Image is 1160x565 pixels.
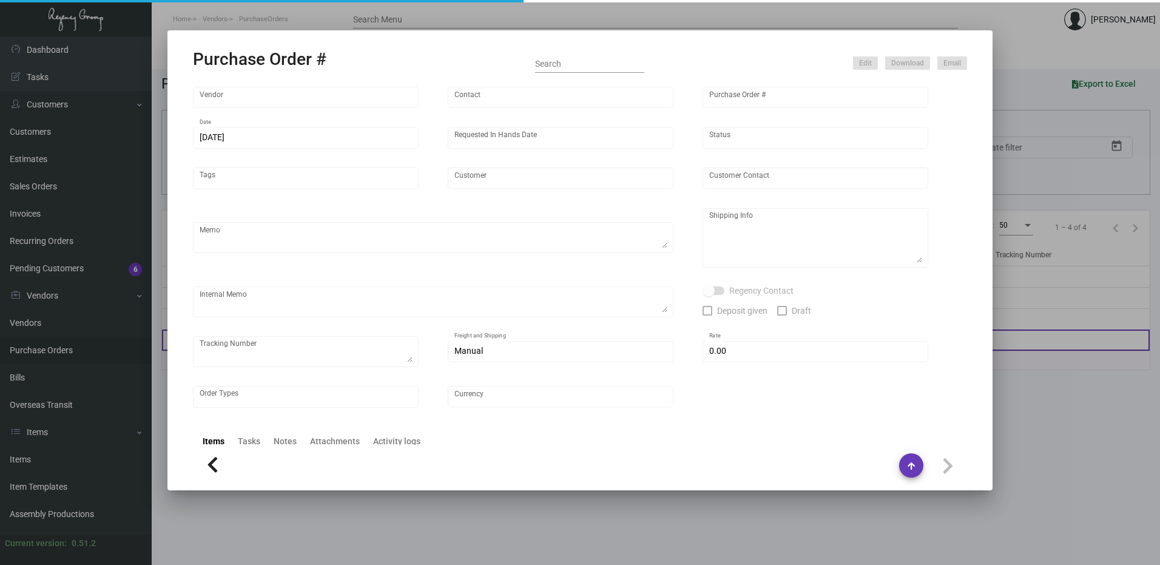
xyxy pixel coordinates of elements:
button: Edit [853,56,878,70]
span: Edit [859,58,872,69]
div: Tasks [238,435,260,448]
span: Deposit given [717,303,767,318]
span: Download [891,58,924,69]
span: Manual [454,346,483,356]
div: Notes [274,435,297,448]
div: Attachments [310,435,360,448]
span: Email [943,58,961,69]
div: 0.51.2 [72,537,96,550]
div: Current version: [5,537,67,550]
button: Download [885,56,930,70]
h2: Purchase Order # [193,49,326,70]
button: Email [937,56,967,70]
span: Regency Contact [729,283,794,298]
span: Draft [792,303,811,318]
div: Activity logs [373,435,420,448]
div: Items [203,435,224,448]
